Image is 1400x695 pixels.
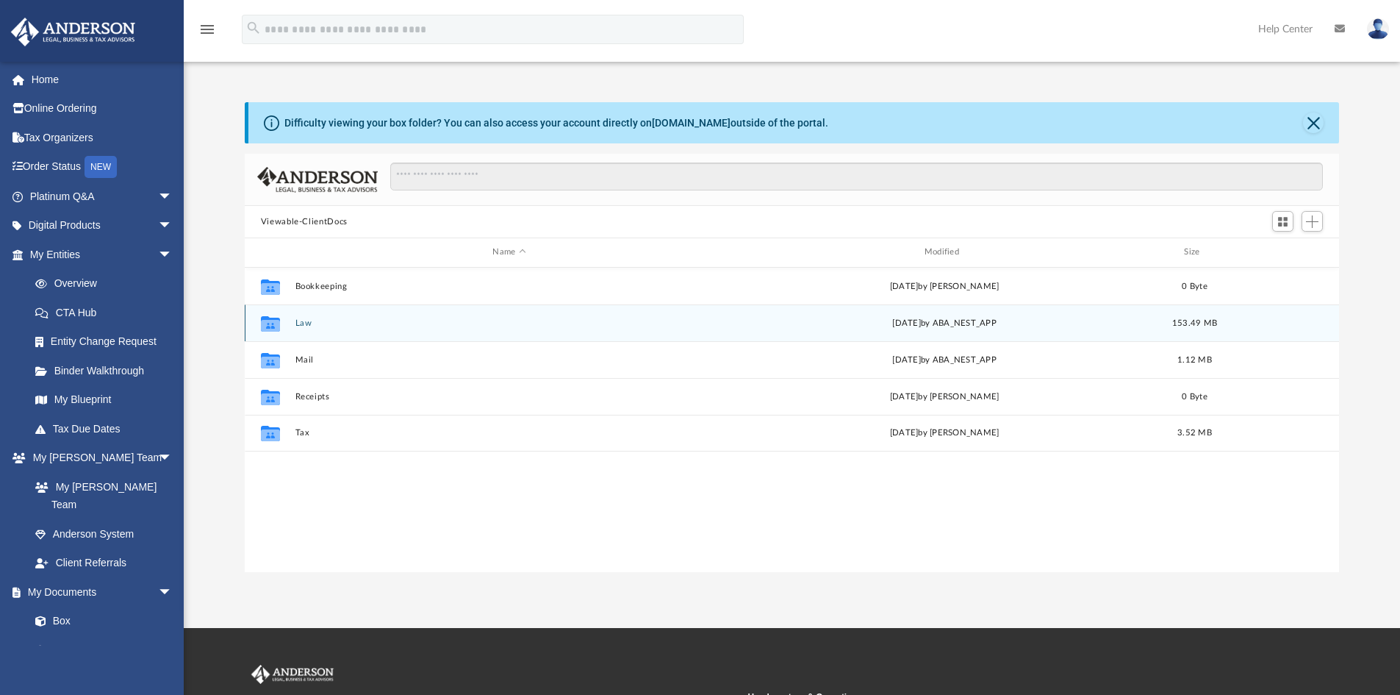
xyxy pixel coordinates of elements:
a: Client Referrals [21,549,187,578]
button: Add [1302,211,1324,232]
a: Box [21,607,180,636]
a: My Documentsarrow_drop_down [10,577,187,607]
img: User Pic [1367,18,1389,40]
div: [DATE] by ABA_NEST_APP [730,353,1158,366]
a: menu [198,28,216,38]
span: arrow_drop_down [158,443,187,474]
a: Digital Productsarrow_drop_down [10,211,195,240]
a: Tax Organizers [10,123,195,152]
a: My [PERSON_NAME] Team [21,472,180,519]
div: Size [1165,246,1224,259]
div: [DATE] by [PERSON_NAME] [730,279,1158,293]
span: 3.52 MB [1177,429,1212,437]
button: Law [295,318,723,328]
a: Anderson System [21,519,187,549]
a: Tax Due Dates [21,414,195,443]
div: id [251,246,288,259]
a: Home [10,65,195,94]
a: Binder Walkthrough [21,356,195,385]
button: Mail [295,355,723,365]
span: 153.49 MB [1172,318,1217,327]
button: Receipts [295,392,723,402]
a: Overview [21,269,195,299]
i: search [245,20,262,36]
span: arrow_drop_down [158,240,187,270]
img: Anderson Advisors Platinum Portal [7,18,140,46]
span: arrow_drop_down [158,577,187,607]
div: [DATE] by ABA_NEST_APP [730,316,1158,329]
div: Name [294,246,723,259]
a: Online Ordering [10,94,195,124]
span: 0 Byte [1182,282,1207,290]
button: Viewable-ClientDocs [261,215,348,229]
div: id [1230,246,1333,259]
button: Switch to Grid View [1272,211,1294,232]
div: [DATE] by [PERSON_NAME] [730,390,1158,403]
a: Entity Change Request [21,327,195,357]
span: arrow_drop_down [158,211,187,241]
span: 0 Byte [1182,392,1207,400]
a: Order StatusNEW [10,152,195,182]
button: Close [1303,113,1324,133]
img: Anderson Advisors Platinum Portal [248,665,337,684]
a: My Entitiesarrow_drop_down [10,240,195,269]
span: arrow_drop_down [158,182,187,212]
a: My [PERSON_NAME] Teamarrow_drop_down [10,443,187,473]
div: Modified [730,246,1159,259]
div: grid [245,268,1340,572]
i: menu [198,21,216,38]
span: 1.12 MB [1177,355,1212,363]
button: Bookkeeping [295,282,723,291]
a: Platinum Q&Aarrow_drop_down [10,182,195,211]
a: My Blueprint [21,385,187,415]
a: [DOMAIN_NAME] [652,117,730,129]
div: NEW [85,156,117,178]
a: Meeting Minutes [21,635,187,665]
input: Search files and folders [390,163,1323,190]
a: CTA Hub [21,298,195,327]
button: Tax [295,428,723,438]
div: Difficulty viewing your box folder? You can also access your account directly on outside of the p... [284,115,828,131]
div: [DATE] by [PERSON_NAME] [730,427,1158,440]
